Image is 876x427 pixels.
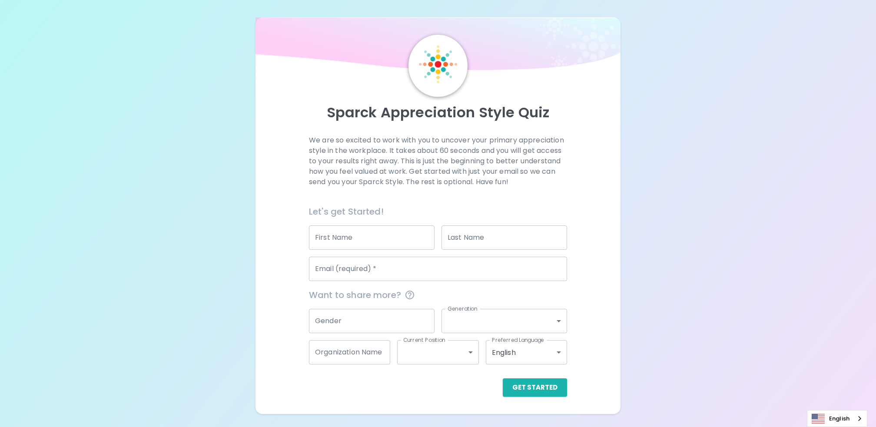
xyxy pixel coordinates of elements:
[309,288,567,302] span: Want to share more?
[255,17,620,75] img: wave
[503,378,567,397] button: Get Started
[309,205,567,218] h6: Let's get Started!
[419,45,457,83] img: Sparck Logo
[486,340,567,364] div: English
[266,104,610,121] p: Sparck Appreciation Style Quiz
[448,305,478,312] label: Generation
[403,336,445,344] label: Current Position
[807,410,867,427] a: English
[492,336,544,344] label: Preferred Language
[807,410,867,427] div: Language
[405,290,415,300] svg: This information is completely confidential and only used for aggregated appreciation studies at ...
[807,410,867,427] aside: Language selected: English
[309,135,567,187] p: We are so excited to work with you to uncover your primary appreciation style in the workplace. I...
